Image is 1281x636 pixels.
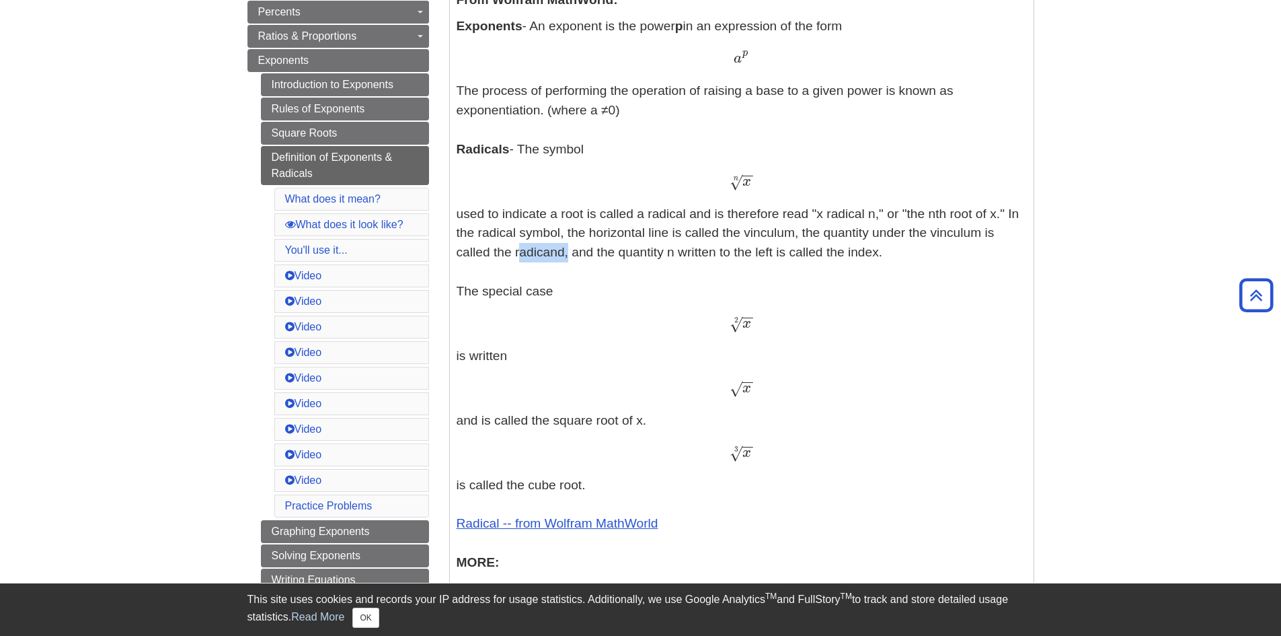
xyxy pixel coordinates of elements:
[291,611,344,623] a: Read More
[285,474,322,486] a: Video
[734,175,738,182] span: n
[742,381,751,396] span: x
[675,19,683,33] b: p
[261,122,429,145] a: Square Roots
[742,48,748,59] span: p
[247,592,1034,628] div: This site uses cookies and records your IP address for usage statistics. Additionally, we use Goo...
[247,1,429,24] a: Percents
[247,49,429,72] a: Exponents
[285,244,348,256] a: You'll use it...
[285,423,322,435] a: Video
[285,398,322,409] a: Video
[765,592,777,601] sup: TM
[730,444,742,462] span: √
[261,520,429,543] a: Graphing Exponents
[730,315,742,333] span: √
[285,270,322,281] a: Video
[261,73,429,96] a: Introduction to Exponents
[258,30,357,42] span: Ratios & Proportions
[1235,286,1278,304] a: Back to Top
[258,55,309,66] span: Exponents
[258,6,301,17] span: Percents
[742,316,751,331] span: x
[734,51,742,66] span: a
[285,347,322,358] a: Video
[261,544,429,567] a: Solving Exponents
[285,193,381,205] a: What does it mean?
[742,446,751,460] span: x
[742,174,751,189] span: x
[352,608,379,628] button: Close
[841,592,852,601] sup: TM
[261,569,429,592] a: Writing Equations
[457,19,522,33] b: Exponents
[285,372,322,384] a: Video
[285,500,373,511] a: Practice Problems
[285,219,403,230] a: What does it look like?
[730,380,742,398] span: √
[457,142,510,156] b: Radicals
[285,449,322,460] a: Video
[457,555,500,569] b: MORE:
[285,295,322,307] a: Video
[457,516,658,530] a: Radical -- from Wolfram MathWorld
[734,316,738,324] span: 2
[261,98,429,120] a: Rules of Exponents
[247,25,429,48] a: Ratios & Proportions
[730,173,742,191] span: √
[261,146,429,185] a: Definition of Exponents & Radicals
[285,321,322,332] a: Video
[734,445,738,454] span: 3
